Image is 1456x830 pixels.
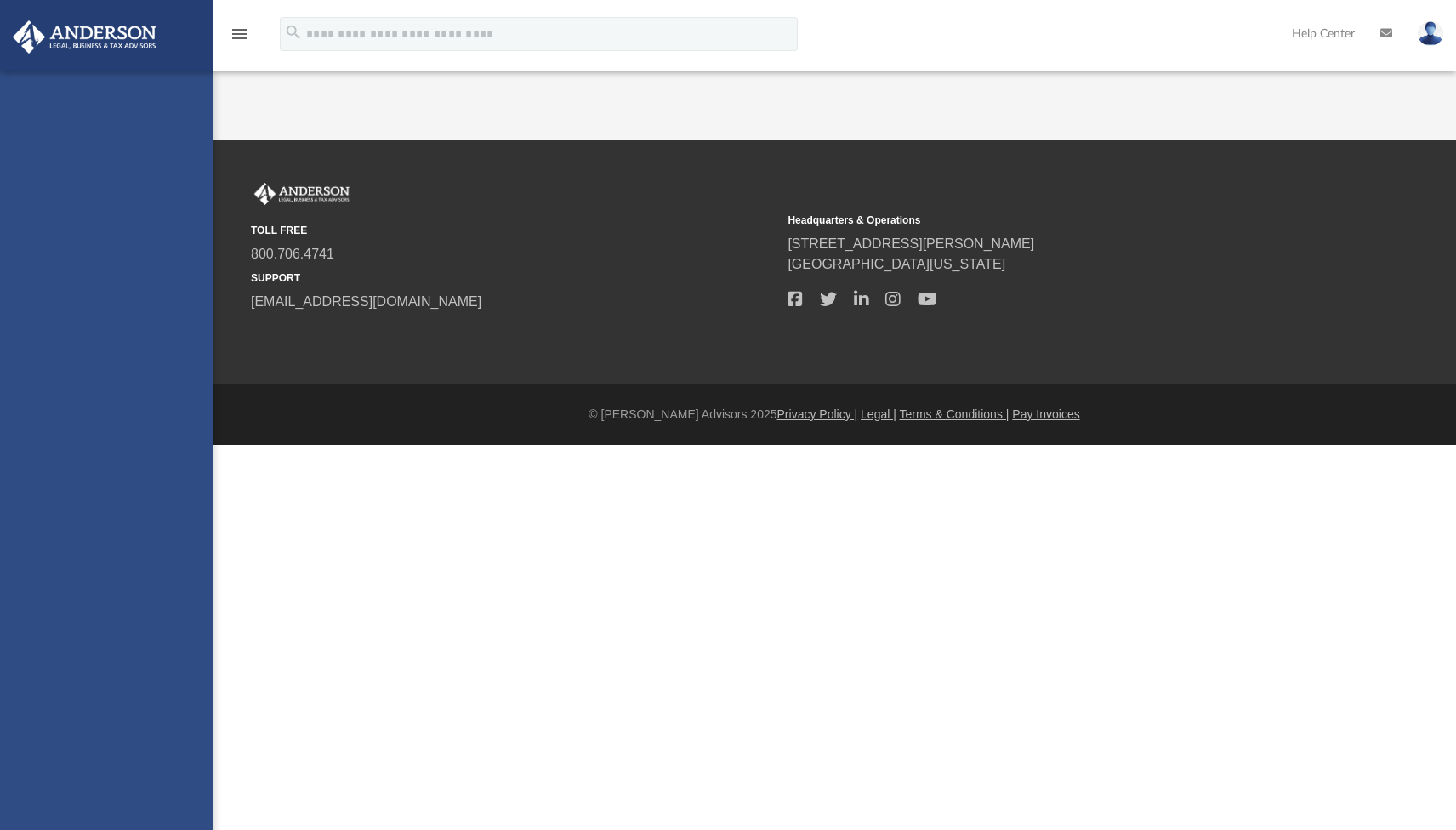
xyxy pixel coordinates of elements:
[251,183,353,205] img: Anderson Advisors Platinum Portal
[900,407,1010,421] a: Terms & Conditions |
[788,213,1312,228] small: Headquarters & Operations
[1012,407,1079,421] a: Pay Invoices
[230,32,250,44] a: menu
[230,24,250,44] i: menu
[251,247,334,261] a: 800.706.4741
[788,236,1034,251] a: [STREET_ADDRESS][PERSON_NAME]
[284,23,303,42] i: search
[788,257,1005,271] a: [GEOGRAPHIC_DATA][US_STATE]
[213,406,1456,424] div: © [PERSON_NAME] Advisors 2025
[251,294,481,309] a: [EMAIL_ADDRESS][DOMAIN_NAME]
[1418,21,1443,46] img: User Pic
[777,407,858,421] a: Privacy Policy |
[8,20,162,54] img: Anderson Advisors Platinum Portal
[861,407,896,421] a: Legal |
[251,270,776,286] small: SUPPORT
[251,223,776,238] small: TOLL FREE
